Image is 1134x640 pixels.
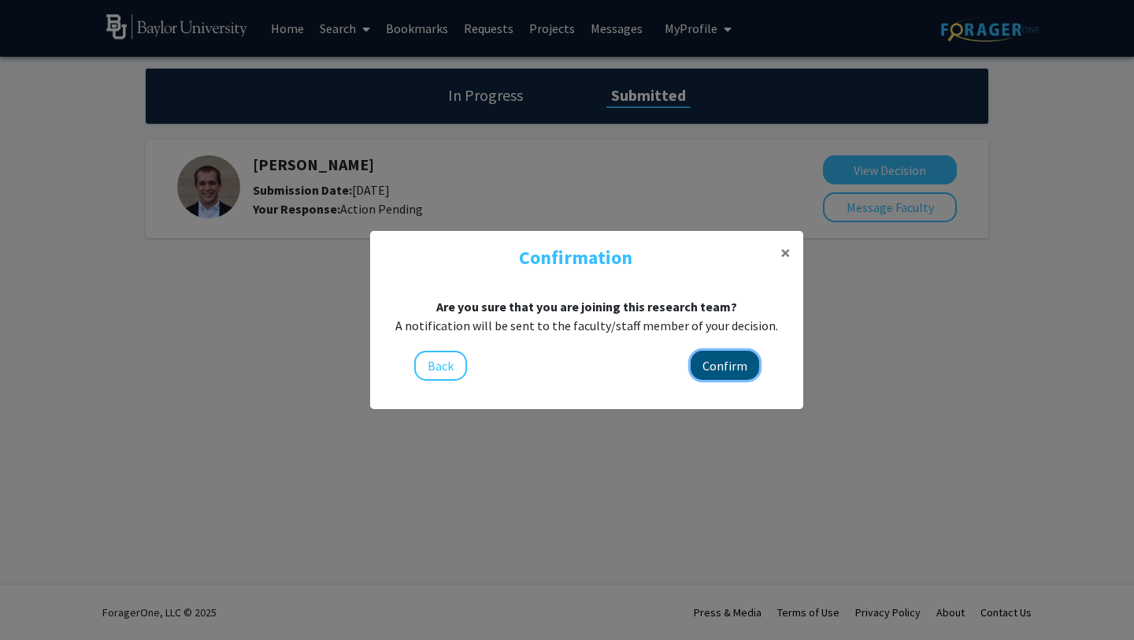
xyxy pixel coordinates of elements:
[691,351,759,380] button: Confirm
[383,316,791,335] div: A notification will be sent to the faculty/staff member of your decision.
[780,240,791,265] span: ×
[436,299,737,314] b: Are you sure that you are joining this research team?
[768,231,803,275] button: Close
[414,351,467,381] button: Back
[12,569,67,628] iframe: Chat
[383,244,768,272] h4: Confirmation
